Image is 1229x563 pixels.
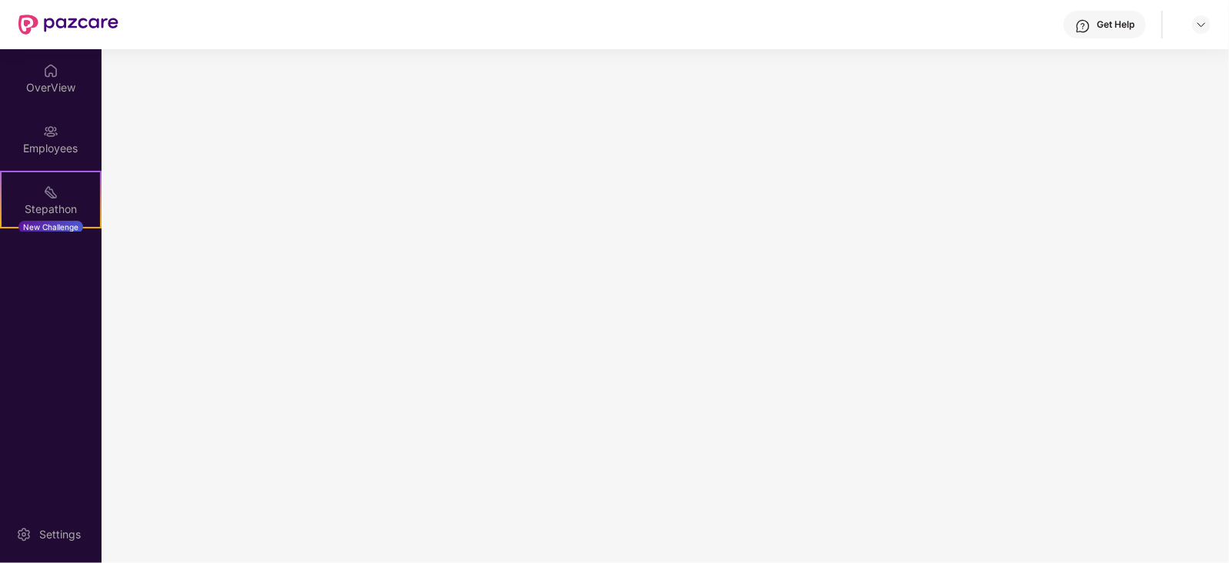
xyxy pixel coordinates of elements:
div: New Challenge [18,221,83,233]
div: Get Help [1097,18,1134,31]
img: New Pazcare Logo [18,15,118,35]
div: Settings [35,527,85,542]
img: svg+xml;base64,PHN2ZyBpZD0iRHJvcGRvd24tMzJ4MzIiIHhtbG5zPSJodHRwOi8vd3d3LnczLm9yZy8yMDAwL3N2ZyIgd2... [1195,18,1207,31]
img: svg+xml;base64,PHN2ZyBpZD0iSG9tZSIgeG1sbnM9Imh0dHA6Ly93d3cudzMub3JnLzIwMDAvc3ZnIiB3aWR0aD0iMjAiIG... [43,63,58,78]
div: Stepathon [2,202,100,217]
img: svg+xml;base64,PHN2ZyBpZD0iU2V0dGluZy0yMHgyMCIgeG1sbnM9Imh0dHA6Ly93d3cudzMub3JnLzIwMDAvc3ZnIiB3aW... [16,527,32,542]
img: svg+xml;base64,PHN2ZyBpZD0iSGVscC0zMngzMiIgeG1sbnM9Imh0dHA6Ly93d3cudzMub3JnLzIwMDAvc3ZnIiB3aWR0aD... [1075,18,1091,34]
img: svg+xml;base64,PHN2ZyBpZD0iRW1wbG95ZWVzIiB4bWxucz0iaHR0cDovL3d3dy53My5vcmcvMjAwMC9zdmciIHdpZHRoPS... [43,124,58,139]
img: svg+xml;base64,PHN2ZyB4bWxucz0iaHR0cDovL3d3dy53My5vcmcvMjAwMC9zdmciIHdpZHRoPSIyMSIgaGVpZ2h0PSIyMC... [43,185,58,200]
